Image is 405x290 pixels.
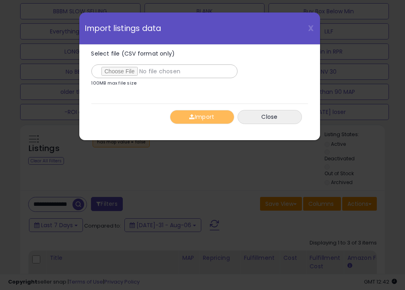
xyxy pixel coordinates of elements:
button: Close [238,110,302,124]
span: X [308,23,314,34]
span: Select file (CSV format only) [91,50,175,58]
p: 100MB max file size [91,81,137,85]
span: Import listings data [85,25,161,32]
button: Import [170,110,234,124]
